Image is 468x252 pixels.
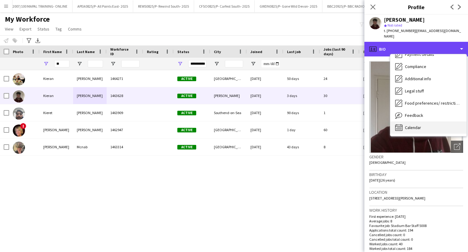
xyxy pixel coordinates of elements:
[17,25,34,33] a: Export
[390,60,466,73] div: Compliance
[283,104,320,121] div: 90 days
[13,49,23,54] span: Photo
[320,104,360,121] div: 1
[177,145,196,149] span: Active
[110,61,116,67] button: Open Filter Menu
[390,85,466,97] div: Legal stuff
[19,26,31,32] span: Export
[73,139,107,155] div: Mcnab
[322,0,381,12] button: BBC20925/P- BBC RADIO 2- 2025
[320,139,360,155] div: 8
[369,189,463,195] h3: Location
[107,139,143,155] div: 1463314
[73,87,107,104] div: [PERSON_NAME]
[77,61,82,67] button: Open Filter Menu
[133,0,194,12] button: REWS0825/P- Rewind South- 2025
[390,97,466,109] div: Food preferences/ restrictions
[147,49,158,54] span: Rating
[390,109,466,121] div: Feedback
[177,61,183,67] button: Open Filter Menu
[369,246,463,251] p: Worked jobs total count: 184
[405,52,434,57] span: Payment details
[247,121,283,138] div: [DATE]
[369,154,463,160] h3: Gender
[25,37,33,44] app-action-btn: Advanced filters
[54,60,69,67] input: First Name Filter Input
[255,0,322,12] button: GWDN0825/P- Gone Wild Devon- 2025
[364,3,468,11] h3: Profile
[369,219,463,223] p: Average jobs: 8
[369,207,463,213] h3: Work history
[121,60,140,67] input: Workforce ID Filter Input
[35,25,52,33] a: Status
[194,0,255,12] button: CFSO0825/P- Carfest South- 2025
[210,139,247,155] div: [GEOGRAPHIC_DATA]
[210,104,247,121] div: Southend-on-Sea
[405,100,462,106] span: Food preferences/ restrictions
[390,73,466,85] div: Additional info
[247,139,283,155] div: [DATE]
[55,26,62,32] span: Tag
[283,87,320,104] div: 3 days
[369,160,406,165] span: [DEMOGRAPHIC_DATA]
[13,73,25,85] img: Kieran Hogan-Verdon
[364,42,468,56] div: Bio
[261,60,280,67] input: Joined Filter Input
[363,49,373,54] span: Email
[369,232,463,237] p: Cancelled jobs count: 0
[210,121,247,138] div: [GEOGRAPHIC_DATA]
[107,87,143,104] div: 1463628
[177,77,196,81] span: Active
[287,49,301,54] span: Last job
[283,139,320,155] div: 43 days
[363,61,369,67] button: Open Filter Menu
[451,141,463,153] div: Open photos pop-in
[247,104,283,121] div: [DATE]
[40,121,73,138] div: [PERSON_NAME]
[405,64,426,69] span: Compliance
[250,61,256,67] button: Open Filter Menu
[34,37,41,44] app-action-btn: Export XLSX
[2,25,16,33] a: View
[210,87,247,104] div: [PERSON_NAME]
[388,23,402,27] span: Not rated
[250,49,262,54] span: Joined
[13,124,25,137] img: Kirsten Smith
[405,88,424,94] span: Legal stuff
[369,214,463,219] p: First experience: [DATE]
[13,90,25,103] img: Kieran Turrell
[88,60,103,67] input: Last Name Filter Input
[283,121,320,138] div: 1 day
[40,104,73,121] div: Kieret
[177,49,189,54] span: Status
[107,70,143,87] div: 1464271
[369,228,463,232] p: Applications total count: 194
[66,25,84,33] a: Comms
[369,61,463,153] img: Crew avatar or photo
[369,237,463,242] p: Cancelled jobs total count: 0
[369,223,463,228] p: Favourite job: Stadium Bar Staff 5008
[73,0,133,12] button: APEA0825/P- All Points East- 2025
[43,61,49,67] button: Open Filter Menu
[384,17,425,23] div: [PERSON_NAME]
[369,242,463,246] p: Worked jobs count: 40
[177,94,196,98] span: Active
[107,121,143,138] div: 1462947
[405,125,421,130] span: Calendar
[390,121,466,134] div: Calendar
[214,49,221,54] span: City
[324,47,349,56] span: Jobs (last 90 days)
[283,70,320,87] div: 50 days
[53,25,64,33] a: Tag
[68,26,82,32] span: Comms
[40,70,73,87] div: Kieran
[320,70,360,87] div: 24
[247,87,283,104] div: [DATE]
[73,104,107,121] div: [PERSON_NAME]
[37,26,49,32] span: Status
[5,15,50,24] span: My Workforce
[177,128,196,132] span: Active
[405,76,431,81] span: Additional info
[40,139,73,155] div: [PERSON_NAME]
[320,87,360,104] div: 30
